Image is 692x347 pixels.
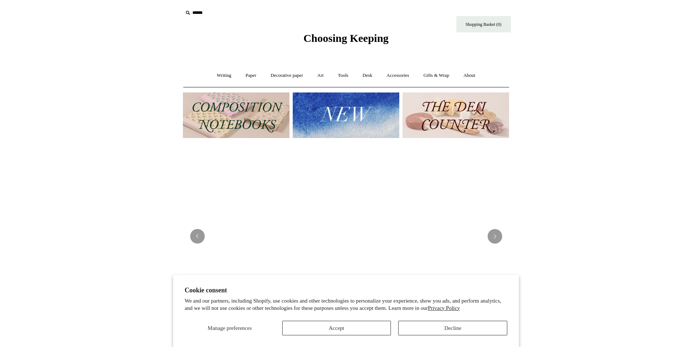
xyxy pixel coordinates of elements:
a: Accessories [380,66,416,85]
h2: Cookie consent [185,287,508,294]
button: Accept [282,321,391,335]
img: New.jpg__PID:f73bdf93-380a-4a35-bcfe-7823039498e1 [293,92,399,138]
img: USA PSA .jpg__PID:33428022-6587-48b7-8b57-d7eefc91f15a [183,145,509,327]
span: Choosing Keeping [303,32,388,44]
button: Next [488,229,502,244]
a: Tools [331,66,355,85]
button: Previous [190,229,205,244]
span: Manage preferences [208,325,252,331]
a: Desk [356,66,379,85]
a: Paper [239,66,263,85]
a: Privacy Policy [428,305,460,311]
button: Manage preferences [185,321,275,335]
a: Decorative paper [264,66,309,85]
img: The Deli Counter [403,92,509,138]
a: Art [311,66,330,85]
button: Decline [398,321,507,335]
a: Shopping Basket (0) [456,16,511,32]
a: Choosing Keeping [303,38,388,43]
a: Writing [210,66,238,85]
a: Gifts & Wrap [417,66,456,85]
img: 202302 Composition ledgers.jpg__PID:69722ee6-fa44-49dd-a067-31375e5d54ec [183,92,289,138]
a: About [457,66,482,85]
p: We and our partners, including Shopify, use cookies and other technologies to personalize your ex... [185,297,508,312]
